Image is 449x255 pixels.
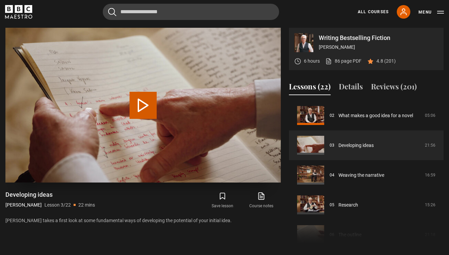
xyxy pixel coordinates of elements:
[418,9,444,16] button: Toggle navigation
[371,81,417,95] button: Reviews (201)
[5,201,42,209] p: [PERSON_NAME]
[203,191,242,210] button: Save lesson
[130,92,157,119] button: Play Lesson Developing ideas
[319,44,438,51] p: [PERSON_NAME]
[338,201,358,209] a: Research
[325,58,362,65] a: 86 page PDF
[78,201,95,209] p: 22 mins
[376,58,396,65] p: 4.8 (201)
[242,191,281,210] a: Course notes
[338,142,374,149] a: Developing ideas
[108,8,116,16] button: Submit the search query
[5,191,95,199] h1: Developing ideas
[289,81,331,95] button: Lessons (22)
[103,4,279,20] input: Search
[338,172,384,179] a: Weaving the narrative
[338,112,413,119] a: What makes a good idea for a novel
[319,35,438,41] p: Writing Bestselling Fiction
[5,217,281,224] p: [PERSON_NAME] takes a first look at some fundamental ways of developing the potential of your ini...
[358,9,389,15] a: All Courses
[5,28,281,183] video-js: Video Player
[5,5,32,19] svg: BBC Maestro
[304,58,320,65] p: 6 hours
[44,201,71,209] p: Lesson 3/22
[339,81,363,95] button: Details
